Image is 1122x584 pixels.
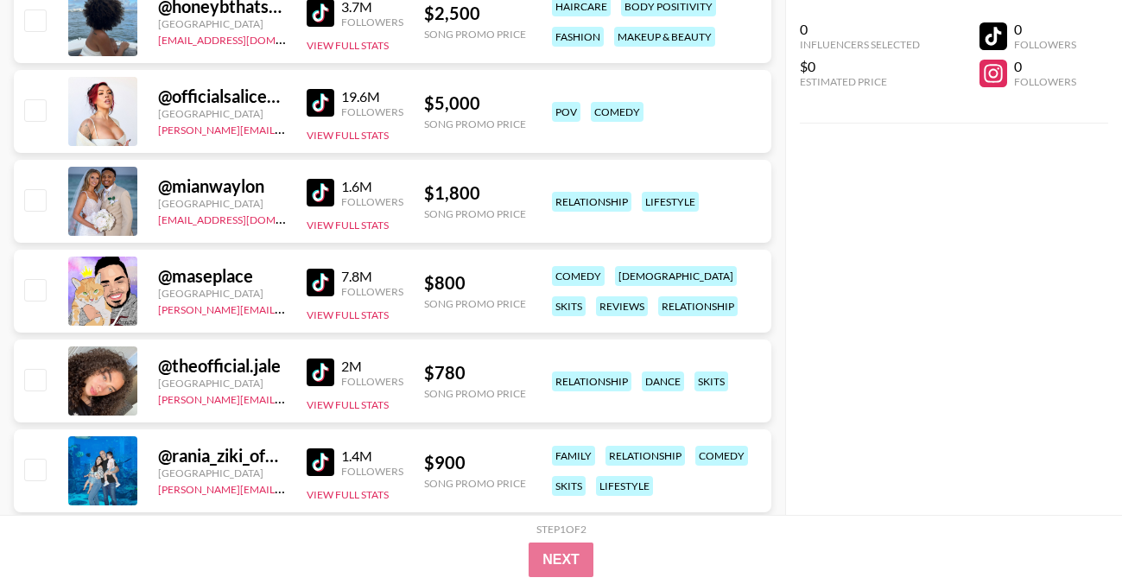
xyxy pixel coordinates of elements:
div: skits [694,371,728,391]
a: [PERSON_NAME][EMAIL_ADDRESS][DOMAIN_NAME] [158,390,414,406]
div: 1.6M [341,178,403,195]
div: [GEOGRAPHIC_DATA] [158,197,286,210]
img: TikTok [307,89,334,117]
div: comedy [591,102,643,122]
div: skits [552,296,586,316]
div: Followers [341,375,403,388]
div: family [552,446,595,466]
div: reviews [596,296,648,316]
div: Followers [1014,38,1076,51]
div: $ 5,000 [424,92,526,114]
div: relationship [605,446,685,466]
div: Step 1 of 2 [536,523,586,536]
div: Song Promo Price [424,477,526,490]
div: 7.8M [341,268,403,285]
div: $ 800 [424,272,526,294]
img: TikTok [307,359,334,386]
div: Followers [341,195,403,208]
button: View Full Stats [307,398,389,411]
a: [EMAIL_ADDRESS][DOMAIN_NAME] [158,30,332,47]
div: [DEMOGRAPHIC_DATA] [615,266,737,286]
div: 0 [1014,58,1076,75]
div: Song Promo Price [424,387,526,400]
div: $ 1,800 [424,182,526,204]
div: Followers [341,105,403,118]
div: 0 [1014,21,1076,38]
div: Followers [341,285,403,298]
div: dance [642,371,684,391]
div: Estimated Price [800,75,920,88]
div: comedy [695,446,748,466]
iframe: Drift Widget Chat Controller [1036,498,1101,563]
a: [PERSON_NAME][EMAIL_ADDRESS][DOMAIN_NAME] [158,120,414,136]
div: skits [552,476,586,496]
img: TikTok [307,269,334,296]
div: 1.4M [341,448,403,465]
div: Song Promo Price [424,207,526,220]
button: View Full Stats [307,488,389,501]
button: View Full Stats [307,129,389,142]
div: relationship [552,192,631,212]
div: Song Promo Price [424,28,526,41]
div: @ theofficial.jale [158,355,286,377]
div: lifestyle [642,192,699,212]
img: TikTok [307,448,334,476]
div: 19.6M [341,88,403,105]
div: 2M [341,358,403,375]
button: View Full Stats [307,39,389,52]
div: @ mianwaylon [158,175,286,197]
div: Song Promo Price [424,297,526,310]
div: Song Promo Price [424,117,526,130]
button: View Full Stats [307,308,389,321]
div: $0 [800,58,920,75]
div: Followers [341,16,403,29]
div: Followers [341,465,403,478]
div: comedy [552,266,605,286]
button: Next [529,543,593,577]
div: $ 900 [424,452,526,473]
div: [GEOGRAPHIC_DATA] [158,17,286,30]
div: [GEOGRAPHIC_DATA] [158,107,286,120]
img: TikTok [307,179,334,206]
div: lifestyle [596,476,653,496]
a: [PERSON_NAME][EMAIL_ADDRESS][DOMAIN_NAME] [158,479,414,496]
div: @ officialsalicerose [158,86,286,107]
div: $ 780 [424,362,526,384]
div: makeup & beauty [614,27,715,47]
div: [GEOGRAPHIC_DATA] [158,377,286,390]
a: [PERSON_NAME][EMAIL_ADDRESS][DOMAIN_NAME] [158,300,414,316]
div: @ rania_ziki_official [158,445,286,467]
div: @ maseplace [158,265,286,287]
div: Influencers Selected [800,38,920,51]
a: [EMAIL_ADDRESS][DOMAIN_NAME] [158,210,332,226]
div: Followers [1014,75,1076,88]
div: 0 [800,21,920,38]
div: relationship [552,371,631,391]
div: relationship [658,296,738,316]
button: View Full Stats [307,219,389,232]
div: $ 2,500 [424,3,526,24]
div: [GEOGRAPHIC_DATA] [158,467,286,479]
div: [GEOGRAPHIC_DATA] [158,287,286,300]
div: fashion [552,27,604,47]
div: pov [552,102,580,122]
